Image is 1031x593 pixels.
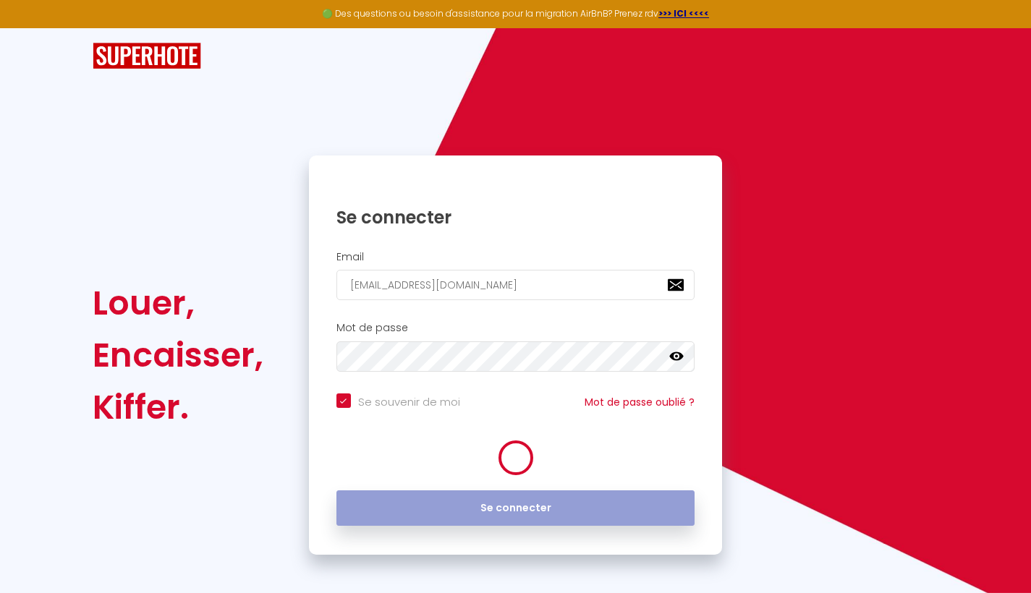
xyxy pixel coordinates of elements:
a: Mot de passe oublié ? [585,395,695,409]
div: Louer, [93,277,263,329]
h1: Se connecter [336,206,695,229]
img: SuperHote logo [93,43,201,69]
div: Kiffer. [93,381,263,433]
a: >>> ICI <<<< [658,7,709,20]
div: Encaisser, [93,329,263,381]
h2: Email [336,251,695,263]
input: Ton Email [336,270,695,300]
h2: Mot de passe [336,322,695,334]
button: Se connecter [336,490,695,526]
